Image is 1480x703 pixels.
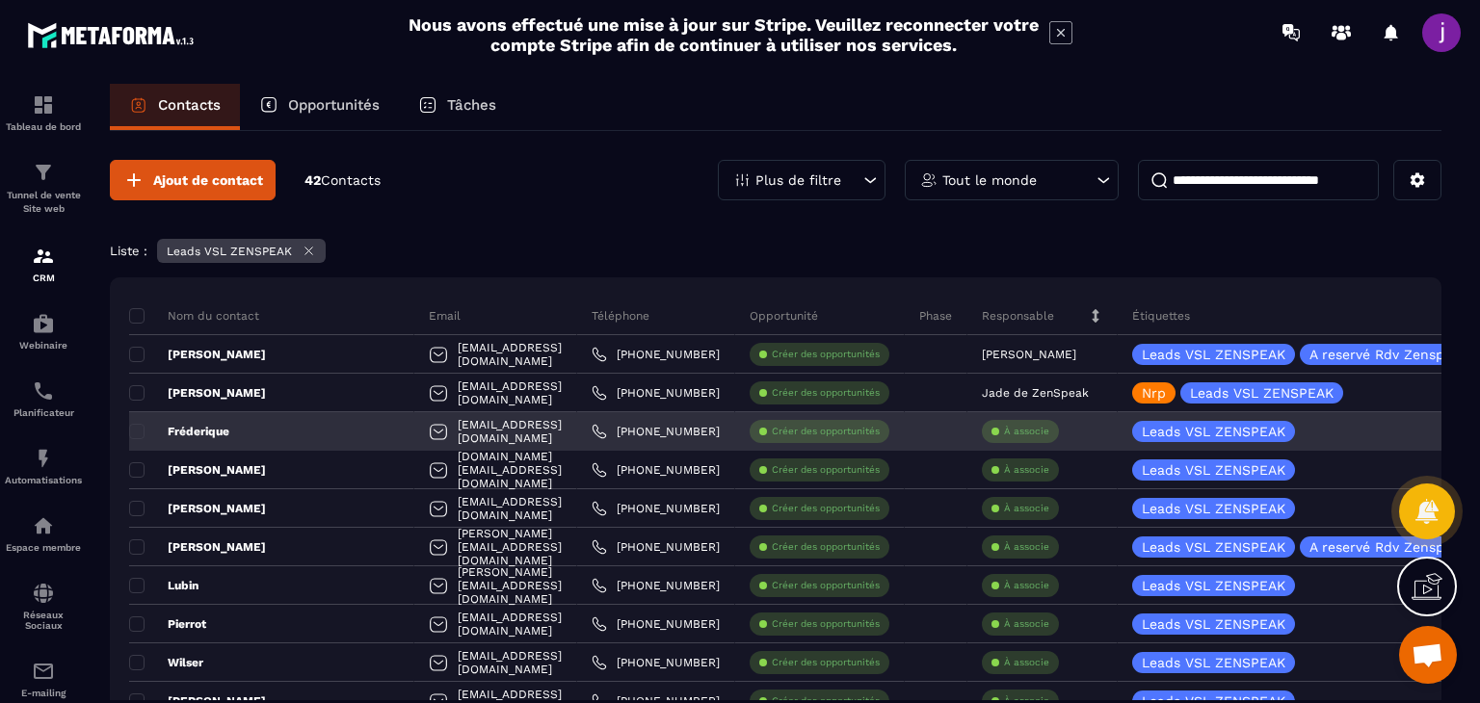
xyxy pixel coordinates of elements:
[5,365,82,432] a: schedulerschedulerPlanificateur
[1142,617,1285,631] p: Leads VSL ZENSPEAK
[1142,463,1285,477] p: Leads VSL ZENSPEAK
[592,616,720,632] a: [PHONE_NUMBER]
[110,244,147,258] p: Liste :
[592,655,720,670] a: [PHONE_NUMBER]
[32,514,55,537] img: automations
[447,96,496,114] p: Tâches
[5,407,82,418] p: Planificateur
[772,386,880,400] p: Créer des opportunités
[592,308,649,324] p: Téléphone
[153,170,263,190] span: Ajout de contact
[27,17,200,53] img: logo
[5,610,82,631] p: Réseaux Sociaux
[1004,425,1049,438] p: À associe
[240,84,399,130] a: Opportunités
[129,462,266,478] p: [PERSON_NAME]
[592,501,720,516] a: [PHONE_NUMBER]
[772,502,880,515] p: Créer des opportunités
[5,121,82,132] p: Tableau de bord
[1309,348,1467,361] p: A reservé Rdv Zenspeak
[5,230,82,298] a: formationformationCRM
[1004,502,1049,515] p: À associe
[1004,579,1049,592] p: À associe
[1190,386,1334,400] p: Leads VSL ZENSPEAK
[5,542,82,553] p: Espace membre
[399,84,515,130] a: Tâches
[919,308,952,324] p: Phase
[129,616,206,632] p: Pierrot
[408,14,1040,55] h2: Nous avons effectué une mise à jour sur Stripe. Veuillez reconnecter votre compte Stripe afin de ...
[1142,540,1285,554] p: Leads VSL ZENSPEAK
[772,348,880,361] p: Créer des opportunités
[772,540,880,554] p: Créer des opportunités
[942,173,1037,187] p: Tout le monde
[32,245,55,268] img: formation
[1399,626,1457,684] div: Ouvrir le chat
[32,379,55,403] img: scheduler
[592,385,720,401] a: [PHONE_NUMBER]
[5,688,82,698] p: E-mailing
[110,84,240,130] a: Contacts
[750,308,818,324] p: Opportunité
[772,463,880,477] p: Créer des opportunités
[129,578,198,593] p: Lubin
[1142,425,1285,438] p: Leads VSL ZENSPEAK
[592,578,720,593] a: [PHONE_NUMBER]
[1132,308,1190,324] p: Étiquettes
[1309,540,1467,554] p: A reservé Rdv Zenspeak
[5,146,82,230] a: formationformationTunnel de vente Site web
[5,500,82,567] a: automationsautomationsEspace membre
[32,660,55,683] img: email
[1142,348,1285,361] p: Leads VSL ZENSPEAK
[321,172,381,188] span: Contacts
[982,386,1089,400] p: Jade de ZenSpeak
[772,425,880,438] p: Créer des opportunités
[1142,502,1285,515] p: Leads VSL ZENSPEAK
[304,171,381,190] p: 42
[982,308,1054,324] p: Responsable
[110,160,276,200] button: Ajout de contact
[158,96,221,114] p: Contacts
[129,424,229,439] p: Fréderique
[32,447,55,470] img: automations
[772,656,880,669] p: Créer des opportunités
[5,298,82,365] a: automationsautomationsWebinaire
[772,617,880,631] p: Créer des opportunités
[167,245,292,258] p: Leads VSL ZENSPEAK
[1142,579,1285,592] p: Leads VSL ZENSPEAK
[592,462,720,478] a: [PHONE_NUMBER]
[1004,540,1049,554] p: À associe
[429,308,461,324] p: Email
[592,539,720,555] a: [PHONE_NUMBER]
[1004,617,1049,631] p: À associe
[32,582,55,605] img: social-network
[592,424,720,439] a: [PHONE_NUMBER]
[755,173,841,187] p: Plus de filtre
[32,161,55,184] img: formation
[772,579,880,592] p: Créer des opportunités
[129,655,203,670] p: Wilser
[5,79,82,146] a: formationformationTableau de bord
[592,347,720,362] a: [PHONE_NUMBER]
[5,432,82,500] a: automationsautomationsAutomatisations
[5,273,82,283] p: CRM
[129,539,266,555] p: [PERSON_NAME]
[129,347,266,362] p: [PERSON_NAME]
[32,93,55,117] img: formation
[5,340,82,351] p: Webinaire
[32,312,55,335] img: automations
[5,567,82,645] a: social-networksocial-networkRéseaux Sociaux
[5,475,82,485] p: Automatisations
[129,385,266,401] p: [PERSON_NAME]
[129,308,259,324] p: Nom du contact
[1004,463,1049,477] p: À associe
[982,348,1076,361] p: [PERSON_NAME]
[1004,656,1049,669] p: À associe
[5,189,82,216] p: Tunnel de vente Site web
[1142,386,1166,400] p: Nrp
[1142,656,1285,669] p: Leads VSL ZENSPEAK
[288,96,380,114] p: Opportunités
[129,501,266,516] p: [PERSON_NAME]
